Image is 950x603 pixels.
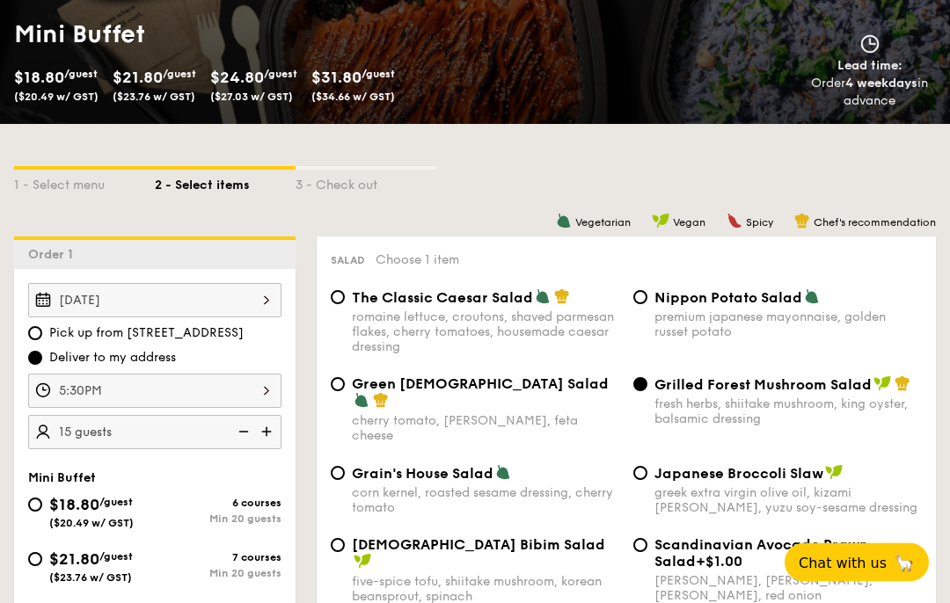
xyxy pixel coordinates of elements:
[28,352,42,366] input: Deliver to my address
[99,497,133,509] span: /guest
[554,289,570,305] img: icon-chef-hat.a58ddaea.svg
[825,465,843,481] img: icon-vegan.f8ff3823.svg
[28,416,281,450] input: Number of guests
[49,572,132,585] span: ($23.76 w/ GST)
[14,69,64,88] span: $18.80
[696,554,742,570] span: +$1.00
[14,91,99,104] span: ($20.49 w/ GST)
[814,217,936,229] span: Chef's recommendation
[654,290,802,307] span: Nippon Potato Salad
[633,291,647,305] input: Nippon Potato Saladpremium japanese mayonnaise, golden russet potato
[99,551,133,563] span: /guest
[155,552,281,564] div: 7 courses
[354,554,371,570] img: icon-vegan.f8ff3823.svg
[28,327,42,341] input: Pick up from [STREET_ADDRESS]
[155,513,281,526] div: Min 20 guests
[296,171,436,195] div: 3 - Check out
[794,214,810,229] img: icon-chef-hat.a58ddaea.svg
[837,59,902,74] span: Lead time:
[264,69,297,81] span: /guest
[799,555,887,571] span: Chat with us
[354,393,369,409] img: icon-vegetarian.fe4039eb.svg
[331,291,345,305] input: The Classic Caesar Saladromaine lettuce, croutons, shaved parmesan flakes, cherry tomatoes, house...
[49,518,134,530] span: ($20.49 w/ GST)
[654,310,922,340] div: premium japanese mayonnaise, golden russet potato
[113,91,195,104] span: ($23.76 w/ GST)
[163,69,196,81] span: /guest
[155,498,281,510] div: 6 courses
[14,19,468,51] h1: Mini Buffet
[28,553,42,567] input: $21.80/guest($23.76 w/ GST)7 coursesMin 20 guests
[331,255,365,267] span: Salad
[654,377,872,394] span: Grilled Forest Mushroom Salad
[495,465,511,481] img: icon-vegetarian.fe4039eb.svg
[352,537,605,554] span: [DEMOGRAPHIC_DATA] Bibim Salad
[376,253,459,268] span: Choose 1 item
[352,414,619,444] div: cherry tomato, [PERSON_NAME], feta cheese
[210,91,293,104] span: ($27.03 w/ GST)
[28,374,281,409] input: Event time
[49,350,176,367] span: Deliver to my address
[311,91,395,104] span: ($34.66 w/ GST)
[575,217,631,229] span: Vegetarian
[873,376,891,392] img: icon-vegan.f8ff3823.svg
[113,69,163,88] span: $21.80
[633,539,647,553] input: Scandinavian Avocado Prawn Salad+$1.00[PERSON_NAME], [PERSON_NAME], [PERSON_NAME], red onion
[28,248,80,263] span: Order 1
[210,69,264,88] span: $24.80
[654,397,922,427] div: fresh herbs, shiitake mushroom, king oyster, balsamic dressing
[311,69,362,88] span: $31.80
[155,171,296,195] div: 2 - Select items
[352,486,619,516] div: corn kernel, roasted sesame dressing, cherry tomato
[535,289,551,305] img: icon-vegetarian.fe4039eb.svg
[28,498,42,512] input: $18.80/guest($20.49 w/ GST)6 coursesMin 20 guests
[654,466,823,483] span: Japanese Broccoli Slaw
[857,35,883,54] img: icon-clock.2db775ea.svg
[255,416,281,449] img: icon-add.58712e84.svg
[804,289,820,305] img: icon-vegetarian.fe4039eb.svg
[331,467,345,481] input: Grain's House Saladcorn kernel, roasted sesame dressing, cherry tomato
[331,539,345,553] input: [DEMOGRAPHIC_DATA] Bibim Saladfive-spice tofu, shiitake mushroom, korean beansprout, spinach
[895,376,910,392] img: icon-chef-hat.a58ddaea.svg
[229,416,255,449] img: icon-reduce.1d2dbef1.svg
[28,284,281,318] input: Event date
[362,69,395,81] span: /guest
[352,290,533,307] span: The Classic Caesar Salad
[49,550,99,570] span: $21.80
[654,537,868,570] span: Scandinavian Avocado Prawn Salad
[633,378,647,392] input: Grilled Forest Mushroom Saladfresh herbs, shiitake mushroom, king oyster, balsamic dressing
[352,376,609,393] span: Green [DEMOGRAPHIC_DATA] Salad
[652,214,669,229] img: icon-vegan.f8ff3823.svg
[673,217,705,229] span: Vegan
[845,76,917,91] strong: 4 weekdays
[331,378,345,392] input: Green [DEMOGRAPHIC_DATA] Saladcherry tomato, [PERSON_NAME], feta cheese
[49,325,244,343] span: Pick up from [STREET_ADDRESS]
[352,466,493,483] span: Grain's House Salad
[654,486,922,516] div: greek extra virgin olive oil, kizami [PERSON_NAME], yuzu soy-sesame dressing
[727,214,742,229] img: icon-spicy.37a8142b.svg
[64,69,98,81] span: /guest
[556,214,572,229] img: icon-vegetarian.fe4039eb.svg
[785,543,929,582] button: Chat with us🦙
[352,310,619,355] div: romaine lettuce, croutons, shaved parmesan flakes, cherry tomatoes, housemade caesar dressing
[796,76,943,111] div: Order in advance
[633,467,647,481] input: Japanese Broccoli Slawgreek extra virgin olive oil, kizami [PERSON_NAME], yuzu soy-sesame dressing
[373,393,389,409] img: icon-chef-hat.a58ddaea.svg
[14,171,155,195] div: 1 - Select menu
[746,217,773,229] span: Spicy
[49,496,99,515] span: $18.80
[155,568,281,580] div: Min 20 guests
[28,471,96,486] span: Mini Buffet
[894,553,915,573] span: 🦙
